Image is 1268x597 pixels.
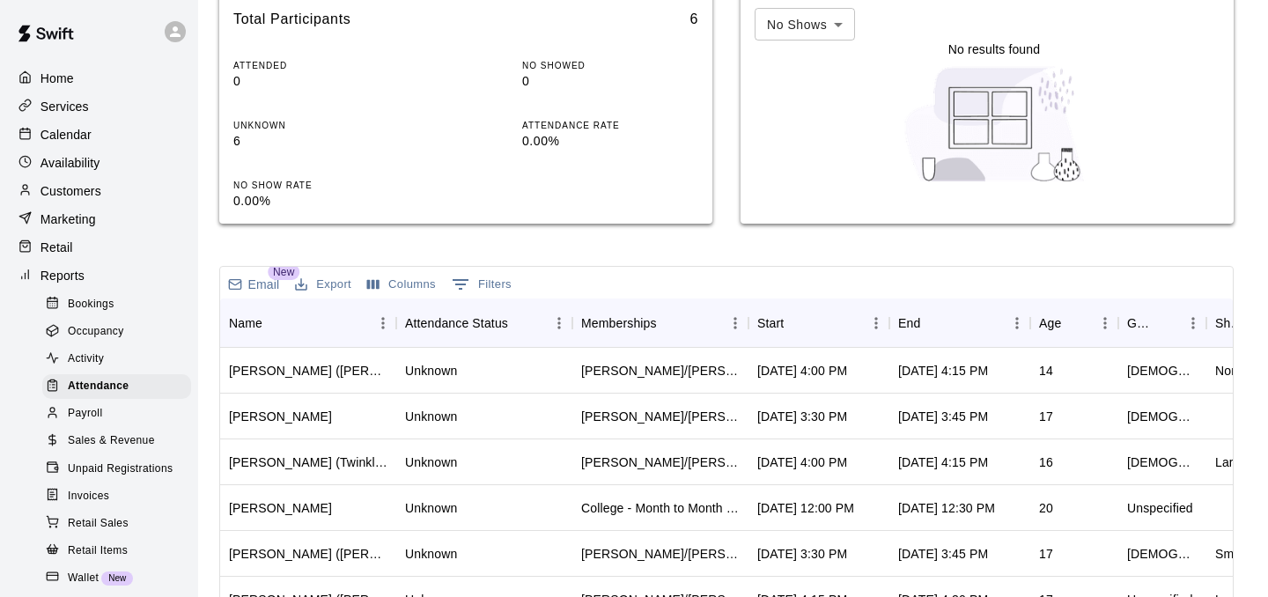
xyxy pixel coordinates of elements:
[757,298,784,348] div: Start
[42,402,191,426] div: Payroll
[757,545,847,563] div: Sep 12, 2025 at 3:30 PM
[229,453,387,471] div: Langston McDonald (Twinkle Morgan)
[42,320,191,344] div: Occupancy
[1039,298,1061,348] div: Age
[581,298,657,348] div: Memberships
[42,292,191,317] div: Bookings
[14,206,184,232] a: Marketing
[784,311,808,335] button: Sort
[1127,362,1198,380] div: Male
[657,311,682,335] button: Sort
[268,264,299,280] span: New
[68,570,99,587] span: Wallet
[1039,408,1053,425] div: 17
[42,455,198,483] a: Unpaid Registrations
[229,298,262,348] div: Name
[14,262,184,289] div: Reports
[1215,545,1247,563] div: Small
[1215,453,1248,471] div: Large
[1039,453,1053,471] div: 16
[1215,298,1243,348] div: Shirt Size
[14,178,184,204] div: Customers
[42,483,198,510] a: Invoices
[581,453,740,471] div: Tom/Mike - 6 Month Membership - 2x per week, Todd/Brad - 6 Month Membership - 2x per week
[14,150,184,176] a: Availability
[42,373,198,401] a: Attendance
[757,453,847,471] div: Sep 12, 2025 at 4:00 PM
[41,239,73,256] p: Retail
[68,378,129,395] span: Attendance
[233,72,409,91] p: 0
[41,182,101,200] p: Customers
[581,408,740,425] div: Tom/Mike - 3 Month Membership - 2x per week, Tom/Mike - Full Year Member Unlimited , Todd/Brad - ...
[405,453,457,471] div: Unknown
[41,267,85,284] p: Reports
[14,65,184,92] a: Home
[405,298,508,348] div: Attendance Status
[233,8,350,31] h6: Total Participants
[581,545,740,563] div: Tom/Mike - Full Year Member Unlimited , Tom/Mike - Full Year Member Unlimited
[220,298,396,348] div: Name
[757,499,854,517] div: Sep 12, 2025 at 12:00 PM
[1155,311,1180,335] button: Sort
[262,311,287,335] button: Sort
[1127,499,1193,517] div: Unspecified
[581,362,740,380] div: Tom/Mike - Full Year Member Unlimited
[233,132,409,151] p: 6
[41,70,74,87] p: Home
[14,122,184,148] a: Calendar
[41,98,89,115] p: Services
[42,401,198,428] a: Payroll
[68,296,114,313] span: Bookings
[42,512,191,536] div: Retail Sales
[1061,311,1086,335] button: Sort
[233,192,409,210] p: 0.00%
[405,362,457,380] div: Unknown
[42,346,198,373] a: Activity
[1039,545,1053,563] div: 17
[1127,545,1198,563] div: Male
[42,510,198,537] a: Retail Sales
[863,310,889,336] button: Menu
[1039,362,1053,380] div: 14
[42,291,198,318] a: Bookings
[42,539,191,564] div: Retail Items
[898,362,988,380] div: Sep 12, 2025 at 4:15 PM
[748,298,889,348] div: Start
[68,515,129,533] span: Retail Sales
[14,234,184,261] a: Retail
[1215,362,1245,380] div: None
[722,310,748,336] button: Menu
[229,545,387,563] div: Wesley Gabriel (Regina Gabriel)
[42,484,191,509] div: Invoices
[1118,298,1206,348] div: Gender
[68,488,109,505] span: Invoices
[68,350,104,368] span: Activity
[581,499,740,517] div: College - Month to Month Membership
[68,323,124,341] span: Occupancy
[41,210,96,228] p: Marketing
[248,276,280,293] p: Email
[1039,499,1053,517] div: 20
[447,270,516,298] button: Show filters
[101,573,133,583] span: New
[689,8,698,31] h6: 6
[522,59,698,72] p: NO SHOWED
[1092,310,1118,336] button: Menu
[508,311,533,335] button: Sort
[396,298,572,348] div: Attendance Status
[1127,453,1198,471] div: Male
[291,271,356,298] button: Export
[1127,408,1198,425] div: Male
[546,310,572,336] button: Menu
[41,154,100,172] p: Availability
[14,93,184,120] a: Services
[896,58,1094,190] img: Nothing to see here
[68,405,102,423] span: Payroll
[42,429,191,453] div: Sales & Revenue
